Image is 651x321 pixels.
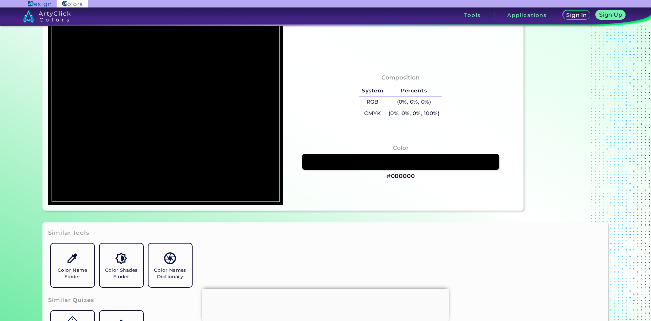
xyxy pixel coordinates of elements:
[507,13,547,18] h3: Applications
[115,252,127,264] img: icon_color_shades.svg
[359,108,386,119] h5: CMYK
[97,241,146,290] a: Color Shades Finder
[393,143,409,153] h4: Color
[597,11,624,19] a: Sign Up
[386,108,442,119] h5: (0%, 0%, 0%, 100%)
[151,267,189,280] h5: Color Names Dictionary
[386,85,442,96] h5: Percents
[567,13,586,18] h5: Sign In
[54,267,92,280] h5: Color Name Finder
[48,241,97,290] a: Color Name Finder
[48,229,90,237] h3: Similar Tools
[381,73,420,83] h4: Composition
[66,252,78,264] img: icon_color_name_finder.svg
[386,96,442,108] h5: (0%, 0%, 0%)
[600,12,621,17] h5: Sign Up
[146,241,195,290] a: Color Names Dictionary
[202,289,449,319] iframe: Advertisement
[359,96,386,108] h5: RGB
[564,11,589,19] a: Sign In
[464,13,481,18] h3: Tools
[48,296,94,304] h3: Similar Quizes
[164,252,176,264] img: icon_color_names_dictionary.svg
[102,267,140,280] h5: Color Shades Finder
[359,85,386,96] h5: System
[387,172,415,180] h3: #000000
[23,10,71,22] img: logo_artyclick_colors_white.svg
[28,1,51,7] img: ArtyClick Design logo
